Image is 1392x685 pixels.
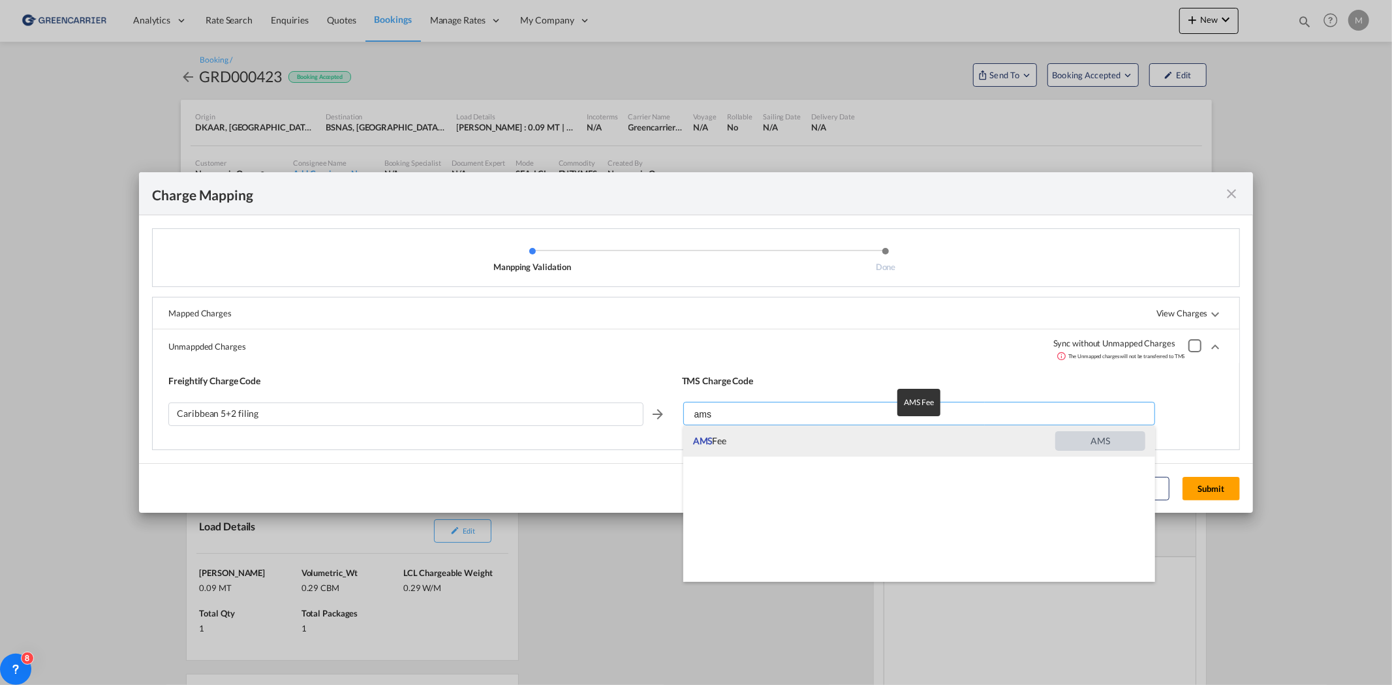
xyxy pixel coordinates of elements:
li: Done [709,247,1062,273]
md-dialog: Manpping ValidationDone ... [139,172,1252,513]
div: Unmappded Charges [153,329,1239,363]
li: Manpping Validation [356,247,709,273]
div: Charge Mapping [152,185,253,202]
span: AMS [693,435,713,446]
body: Editor, editor6 [13,13,298,27]
div: Caribbean 5+2 filing [168,403,643,426]
md-icon: icon-chevron-up [1208,339,1224,355]
md-tooltip: AMS Fee [897,389,940,416]
md-icon: icon-chevron-down [1208,307,1224,322]
md-expansion-panel-collapsed: Mapped ChargesView Chargesicon-chevron-down [153,297,1239,329]
input: Enter Charge Name [685,403,1154,426]
span: View Charges [1156,297,1224,329]
md-icon: icon-arrow-right [650,406,666,422]
md-icon: icon-close fg-AAA8AD cursor [1224,186,1240,202]
div: AMS Fee [693,425,1145,457]
md-expansion-panel-header: Unmappded ChargesSync without Unmapped Chargess18 icon-information-outlineThe Unmapped charges wi... [153,329,1239,363]
md-icon: s18 icon-information-outline [1057,350,1068,362]
span: AMS [1055,431,1146,451]
span: The Unmapped charges will not be transferred to TMS [1053,351,1185,363]
span: AMS Fee [693,425,1055,457]
div: Sync without Unmapped Charges [1053,336,1185,363]
div: Freightify Charge Code [168,374,643,388]
div: TMS Charge Code [682,374,1156,388]
md-input-container: ams [682,401,1156,429]
button: Submit [1183,477,1240,500]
